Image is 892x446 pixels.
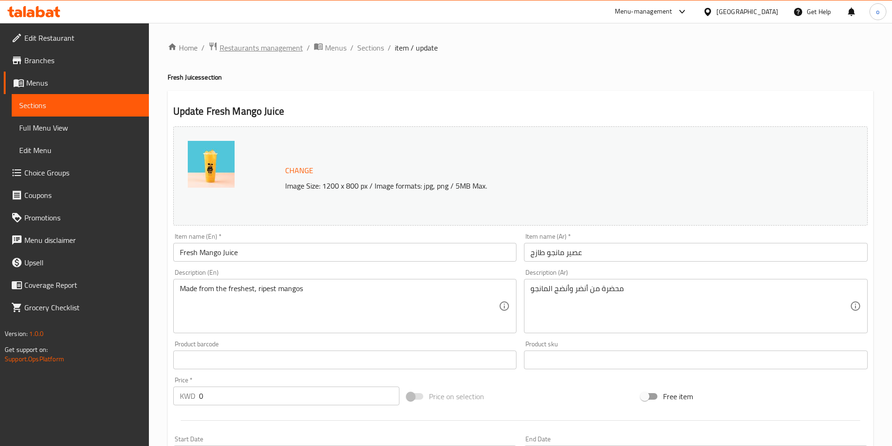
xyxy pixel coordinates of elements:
[12,117,149,139] a: Full Menu View
[876,7,879,17] span: o
[24,190,141,201] span: Coupons
[663,391,693,402] span: Free item
[716,7,778,17] div: [GEOGRAPHIC_DATA]
[388,42,391,53] li: /
[357,42,384,53] a: Sections
[5,344,48,356] span: Get support on:
[524,243,868,262] input: Enter name Ar
[4,296,149,319] a: Grocery Checklist
[4,206,149,229] a: Promotions
[24,167,141,178] span: Choice Groups
[4,72,149,94] a: Menus
[24,55,141,66] span: Branches
[12,94,149,117] a: Sections
[281,161,317,180] button: Change
[350,42,354,53] li: /
[4,27,149,49] a: Edit Restaurant
[4,251,149,274] a: Upsell
[173,351,517,369] input: Please enter product barcode
[24,279,141,291] span: Coverage Report
[285,164,313,177] span: Change
[180,284,499,329] textarea: Made from the freshest, ripest mangos
[307,42,310,53] li: /
[26,77,141,88] span: Menus
[19,122,141,133] span: Full Menu View
[173,243,517,262] input: Enter name En
[4,49,149,72] a: Branches
[615,6,672,17] div: Menu-management
[19,145,141,156] span: Edit Menu
[173,104,868,118] h2: Update Fresh Mango Juice
[220,42,303,53] span: Restaurants management
[199,387,400,405] input: Please enter price
[531,284,850,329] textarea: محضرة من أنضر وأنضج المانجو
[4,184,149,206] a: Coupons
[5,353,64,365] a: Support.OpsPlatform
[524,351,868,369] input: Please enter product sku
[4,274,149,296] a: Coverage Report
[325,42,346,53] span: Menus
[4,229,149,251] a: Menu disclaimer
[12,139,149,161] a: Edit Menu
[24,234,141,246] span: Menu disclaimer
[281,180,781,191] p: Image Size: 1200 x 800 px / Image formats: jpg, png / 5MB Max.
[429,391,484,402] span: Price on selection
[208,42,303,54] a: Restaurants management
[188,141,235,188] img: %D8%B9%D8%B5%D8%A8%D8%B1_%D9%85%D8%A7%D9%86%D8%AC%D9%88638956010229562658.jpg
[5,328,28,340] span: Version:
[168,42,873,54] nav: breadcrumb
[201,42,205,53] li: /
[395,42,438,53] span: item / update
[24,212,141,223] span: Promotions
[168,73,873,82] h4: Fresh Juices section
[168,42,198,53] a: Home
[24,32,141,44] span: Edit Restaurant
[4,161,149,184] a: Choice Groups
[24,302,141,313] span: Grocery Checklist
[314,42,346,54] a: Menus
[29,328,44,340] span: 1.0.0
[24,257,141,268] span: Upsell
[180,390,195,402] p: KWD
[19,100,141,111] span: Sections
